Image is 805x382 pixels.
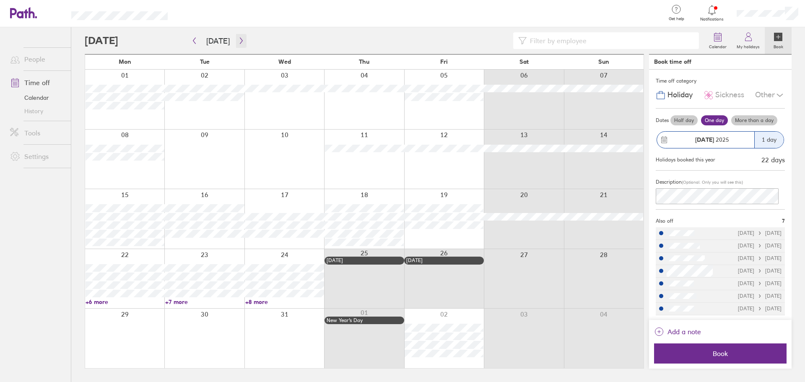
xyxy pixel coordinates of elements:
[738,230,782,236] div: [DATE] [DATE]
[699,17,726,22] span: Notifications
[701,115,728,125] label: One day
[660,350,781,357] span: Book
[656,75,785,87] div: Time off category
[654,343,787,364] button: Book
[278,58,291,65] span: Wed
[654,325,701,338] button: Add a note
[738,306,782,312] div: [DATE] [DATE]
[527,33,694,49] input: Filter by employee
[761,156,785,164] div: 22 days
[656,179,682,185] span: Description
[670,115,698,125] label: Half day
[765,27,792,54] a: Book
[695,136,714,143] strong: [DATE]
[656,218,673,224] span: Also off
[359,58,369,65] span: Thu
[440,58,448,65] span: Fri
[738,281,782,286] div: [DATE] [DATE]
[667,91,693,99] span: Holiday
[731,115,777,125] label: More than a day
[769,42,788,49] label: Book
[738,293,782,299] div: [DATE] [DATE]
[245,298,324,306] a: +8 more
[732,27,765,54] a: My holidays
[3,148,71,165] a: Settings
[519,58,529,65] span: Sat
[656,117,669,123] span: Dates
[656,127,785,153] button: [DATE] 20251 day
[654,58,691,65] div: Book time off
[754,132,784,148] div: 1 day
[715,91,744,99] span: Sickness
[165,298,244,306] a: +7 more
[3,125,71,141] a: Tools
[738,268,782,274] div: [DATE] [DATE]
[200,58,210,65] span: Tue
[782,218,785,224] span: 7
[327,257,402,263] div: [DATE]
[732,42,765,49] label: My holidays
[704,42,732,49] label: Calendar
[699,4,726,22] a: Notifications
[3,51,71,68] a: People
[695,136,729,143] span: 2025
[200,34,236,48] button: [DATE]
[119,58,131,65] span: Mon
[3,91,71,104] a: Calendar
[598,58,609,65] span: Sun
[86,298,164,306] a: +6 more
[682,179,743,185] span: (Optional. Only you will see this)
[667,325,701,338] span: Add a note
[755,87,785,103] div: Other
[704,27,732,54] a: Calendar
[406,257,482,263] div: [DATE]
[3,104,71,118] a: History
[663,16,690,21] span: Get help
[656,157,715,163] div: Holidays booked this year
[738,243,782,249] div: [DATE] [DATE]
[738,255,782,261] div: [DATE] [DATE]
[3,74,71,91] a: Time off
[327,317,402,323] div: New Year’s Day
